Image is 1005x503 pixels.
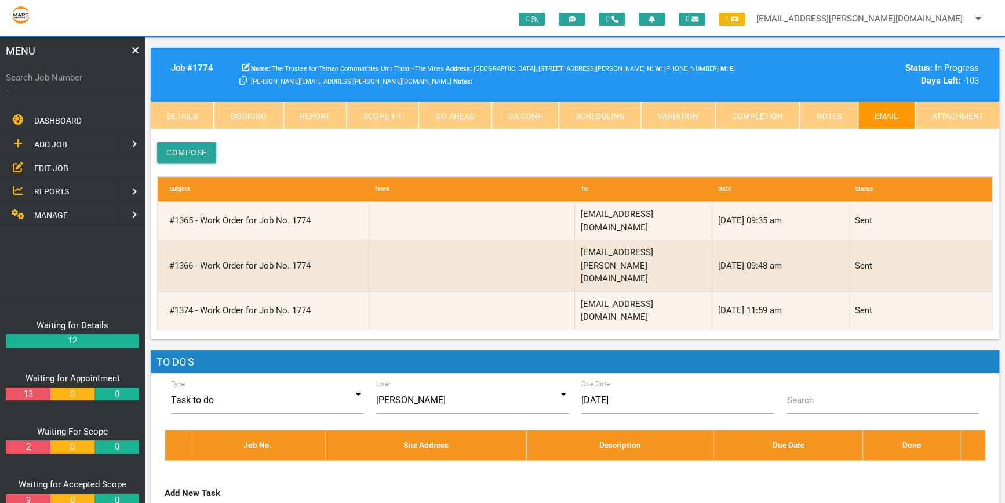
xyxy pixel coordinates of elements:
[729,65,734,73] b: E:
[37,426,108,437] a: Waiting For Scope
[519,13,545,26] span: 0
[849,177,986,202] div: Status
[849,202,986,240] div: Sent
[446,65,472,73] b: Address:
[418,102,491,129] a: Go Ahead
[526,430,714,460] th: Description
[599,13,625,26] span: 0
[849,292,986,330] div: Sent
[647,65,653,73] b: H:
[34,116,82,125] span: DASHBOARD
[251,65,444,73] span: The Trustee for Teman Communities Unit Trust - The Vines
[786,394,813,407] label: Search
[171,63,213,73] b: Job # 1774
[163,292,369,330] div: #1374 - Work Order for Job No. 1774
[575,177,712,202] div: To
[171,379,185,389] label: Type
[251,65,270,73] b: Name:
[163,240,369,291] div: #1366 - Work Order for Job No. 1774
[34,187,69,196] span: REPORTS
[453,78,472,85] b: Notes:
[37,320,108,331] a: Waiting for Details
[325,430,526,460] th: Site Address
[719,13,745,26] span: 1
[559,102,641,129] a: Scheduling
[863,430,960,460] th: Done
[575,202,712,240] div: [EMAIL_ADDRESS][DOMAIN_NAME]
[712,177,850,202] div: Date
[720,65,727,73] b: M:
[34,163,68,172] span: EDIT JOB
[491,102,559,129] a: GA Conf
[655,65,662,73] b: W:
[715,102,799,129] a: Completion
[581,379,610,389] label: Due Date
[799,102,858,129] a: Notes
[655,65,718,73] span: [PHONE_NUMBER]
[165,488,220,498] b: Add New Task
[712,240,850,291] div: [DATE] 09:48 am
[19,479,126,490] a: Waiting for Accepted Scope
[6,71,139,85] label: Search Job Number
[6,43,35,59] span: MENU
[369,177,575,202] div: From
[34,211,68,220] span: MANAGE
[446,65,645,73] span: [GEOGRAPHIC_DATA], [STREET_ADDRESS][PERSON_NAME]
[786,61,979,88] div: In Progress -103
[905,63,933,73] b: Status:
[921,75,960,86] b: Days Left:
[679,13,705,26] span: 0
[376,379,391,389] label: User
[190,430,325,460] th: Job No.
[575,292,712,330] div: [EMAIL_ADDRESS][DOMAIN_NAME]
[50,388,94,401] a: 0
[26,373,120,383] a: Waiting for Appointment
[151,350,999,374] h1: To Do's
[714,430,863,460] th: Due Date
[214,102,283,129] a: Booking
[157,142,216,163] a: Compose
[641,102,715,129] a: Variation
[94,388,139,401] a: 0
[6,440,50,454] a: 2
[151,102,214,129] a: Details
[239,75,247,86] a: Click here copy customer information.
[163,202,369,240] div: #1365 - Work Order for Job No. 1774
[915,102,999,129] a: Attachment
[849,240,986,291] div: Sent
[12,6,30,24] img: s3file
[283,102,347,129] a: Report
[347,102,418,129] a: Scope 1-1
[34,140,67,149] span: ADD JOB
[6,334,139,348] a: 12
[50,440,94,454] a: 0
[712,292,850,330] div: [DATE] 11:59 am
[6,388,50,401] a: 13
[858,102,915,129] a: Email
[163,177,369,202] div: Subject
[94,440,139,454] a: 0
[575,240,712,291] div: [EMAIL_ADDRESS][PERSON_NAME][DOMAIN_NAME]
[712,202,850,240] div: [DATE] 09:35 am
